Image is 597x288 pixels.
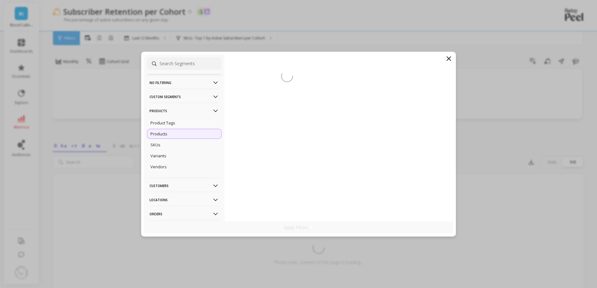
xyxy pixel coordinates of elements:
[150,120,175,126] p: Product Tags
[149,220,219,236] p: Subscriptions
[149,192,219,208] p: Locations
[149,75,219,91] p: No filtering
[150,153,166,159] p: Variants
[147,57,222,70] input: Search Segments
[150,164,167,170] p: Vendors
[284,224,313,230] p: Apply Filters
[150,131,167,137] p: Products
[149,103,219,119] p: Products
[150,142,160,148] p: SKUs
[149,178,219,194] p: Customers
[149,89,219,105] p: Custom Segments
[149,206,219,222] p: Orders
